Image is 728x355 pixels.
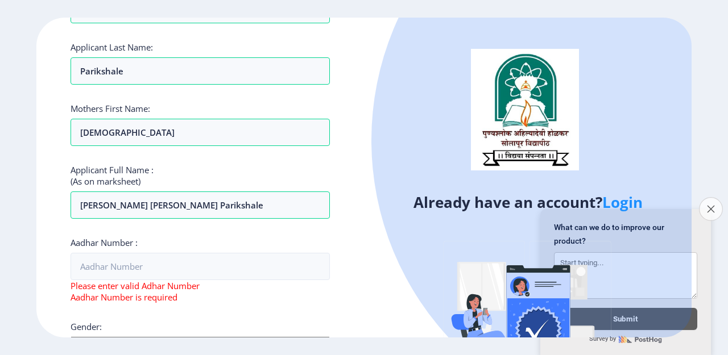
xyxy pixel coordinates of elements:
label: Applicant Full Name : (As on marksheet) [71,164,154,187]
span: Aadhar Number is required [71,291,177,303]
input: Last Name [71,57,330,85]
label: Applicant Last Name: [71,41,153,53]
a: Login [602,192,643,212]
input: Last Name [71,119,330,146]
label: Aadhar Number : [71,237,138,248]
label: Mothers First Name: [71,103,150,114]
input: Aadhar Number [71,253,330,280]
img: logo [471,49,579,170]
input: Full Name [71,191,330,219]
span: Please enter valid Adhar Number [71,280,200,291]
h4: Already have an account? [373,193,683,211]
label: Gender: [71,321,102,332]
